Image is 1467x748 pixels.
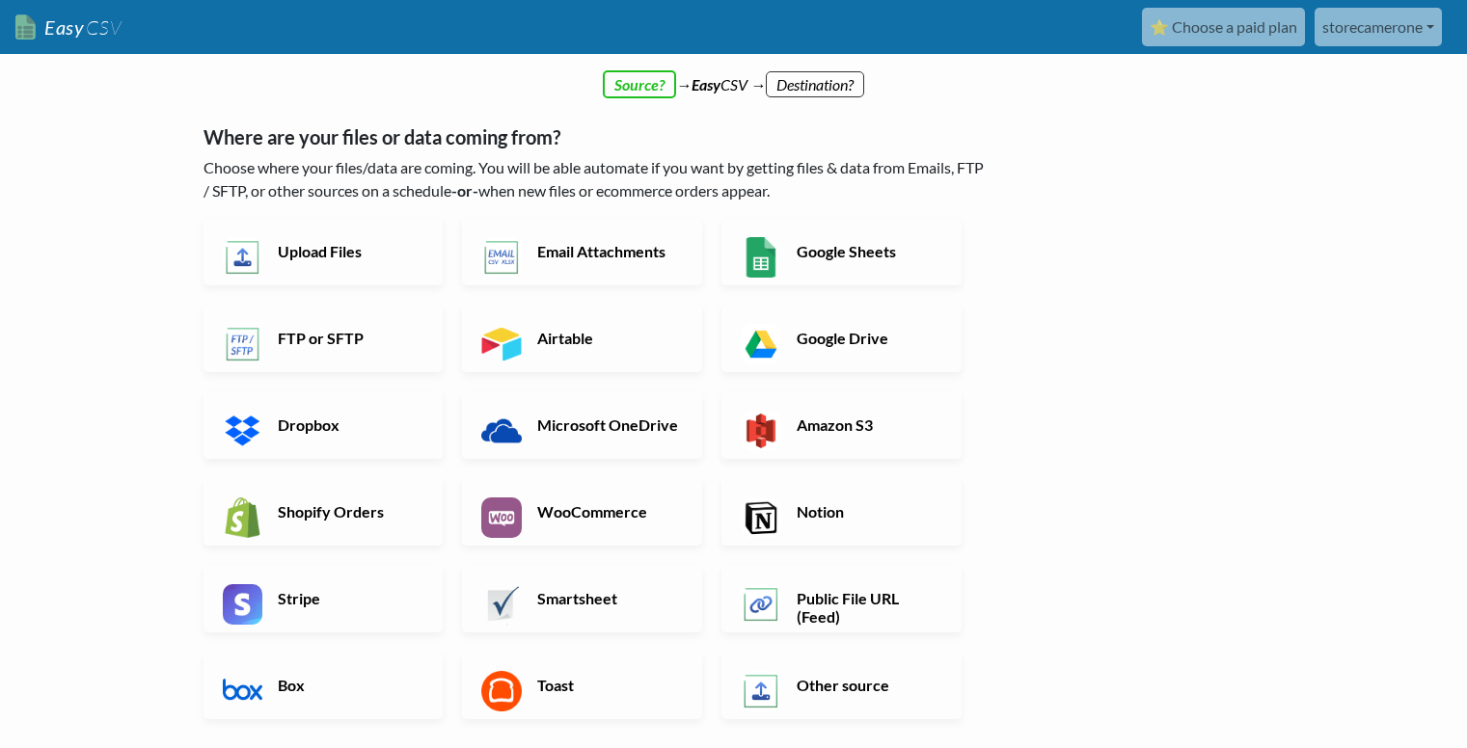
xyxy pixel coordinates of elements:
[462,652,702,719] a: Toast
[204,565,444,632] a: Stripe
[462,305,702,372] a: Airtable
[204,391,444,459] a: Dropbox
[792,415,943,434] h6: Amazon S3
[223,497,263,538] img: Shopify App & API
[204,478,444,546] a: Shopify Orders
[204,305,444,372] a: FTP or SFTP
[462,478,702,546] a: WooCommerce
[462,565,702,632] a: Smartsheet
[532,242,684,260] h6: Email Attachments
[532,502,684,521] h6: WooCommerce
[204,218,444,285] a: Upload Files
[741,584,781,625] img: Public File URL App & API
[532,589,684,607] h6: Smartsheet
[223,324,263,364] img: FTP or SFTP App & API
[741,237,781,278] img: Google Sheets App & API
[741,411,781,451] img: Amazon S3 App & API
[481,497,522,538] img: WooCommerce App & API
[1315,8,1442,46] a: storecamerone
[721,218,962,285] a: Google Sheets
[15,8,122,47] a: EasyCSV
[204,125,990,148] h5: Where are your files or data coming from?
[204,156,990,202] p: Choose where your files/data are coming. You will be able automate if you want by getting files &...
[721,652,962,719] a: Other source
[451,181,478,200] b: -or-
[721,305,962,372] a: Google Drive
[792,589,943,626] h6: Public File URL (Feed)
[481,411,522,451] img: Microsoft OneDrive App & API
[741,324,781,364] img: Google Drive App & API
[481,237,522,278] img: Email New CSV or XLSX File App & API
[462,391,702,459] a: Microsoft OneDrive
[792,676,943,694] h6: Other source
[223,411,263,451] img: Dropbox App & API
[273,415,424,434] h6: Dropbox
[481,671,522,711] img: Toast App & API
[462,218,702,285] a: Email Attachments
[273,329,424,347] h6: FTP or SFTP
[223,671,263,711] img: Box App & API
[721,565,962,632] a: Public File URL (Feed)
[532,676,684,694] h6: Toast
[741,497,781,538] img: Notion App & API
[223,237,263,278] img: Upload Files App & API
[792,329,943,347] h6: Google Drive
[84,15,122,40] span: CSV
[273,502,424,521] h6: Shopify Orders
[741,671,781,711] img: Other Source App & API
[204,652,444,719] a: Box
[273,242,424,260] h6: Upload Files
[721,391,962,459] a: Amazon S3
[1142,8,1305,46] a: ⭐ Choose a paid plan
[532,329,684,347] h6: Airtable
[223,584,263,625] img: Stripe App & API
[481,584,522,625] img: Smartsheet App & API
[184,54,1284,96] div: → CSV →
[273,589,424,607] h6: Stripe
[792,502,943,521] h6: Notion
[273,676,424,694] h6: Box
[481,324,522,364] img: Airtable App & API
[792,242,943,260] h6: Google Sheets
[532,415,684,434] h6: Microsoft OneDrive
[721,478,962,546] a: Notion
